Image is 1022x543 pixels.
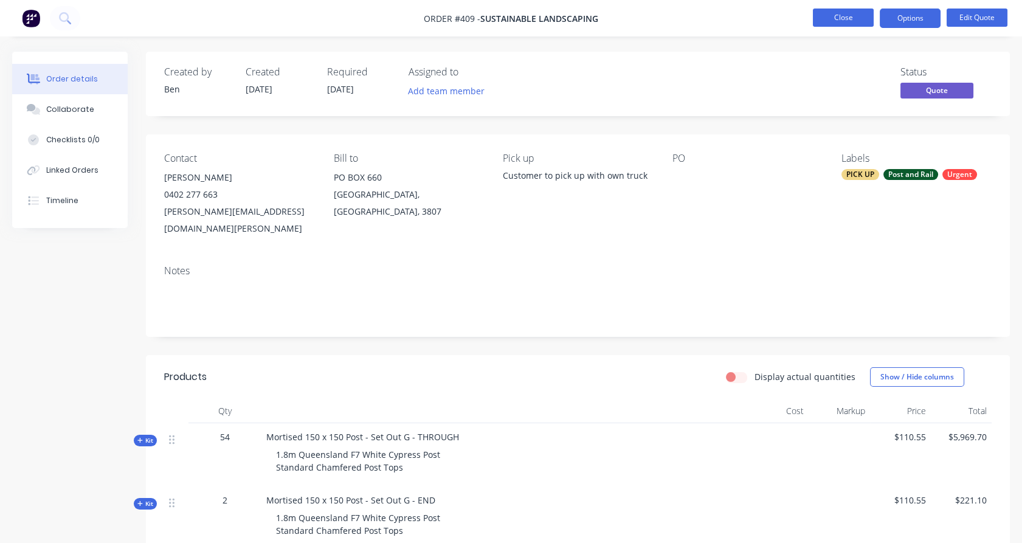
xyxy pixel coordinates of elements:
[46,74,98,85] div: Order details
[327,66,394,78] div: Required
[266,494,435,506] span: Mortised 150 x 150 Post - Set Out G - END
[334,186,484,220] div: [GEOGRAPHIC_DATA], [GEOGRAPHIC_DATA], 3807
[334,169,484,186] div: PO BOX 660
[164,203,314,237] div: [PERSON_NAME][EMAIL_ADDRESS][DOMAIN_NAME][PERSON_NAME]
[134,498,157,510] div: Kit
[164,83,231,95] div: Ben
[875,494,926,507] span: $110.55
[883,169,938,180] div: Post and Rail
[754,370,855,383] label: Display actual quantities
[164,370,207,384] div: Products
[480,13,598,24] span: Sustainable Landscaping
[46,195,78,206] div: Timeline
[188,399,261,423] div: Qty
[22,9,40,27] img: Factory
[137,499,153,508] span: Kit
[748,399,809,423] div: Cost
[809,399,869,423] div: Markup
[246,83,272,95] span: [DATE]
[931,399,992,423] div: Total
[334,153,484,164] div: Bill to
[813,9,874,27] button: Close
[870,399,931,423] div: Price
[334,169,484,220] div: PO BOX 660[GEOGRAPHIC_DATA], [GEOGRAPHIC_DATA], 3807
[503,169,653,182] div: Customer to pick up with own truck
[942,169,977,180] div: Urgent
[220,431,230,443] span: 54
[424,13,480,24] span: Order #409 -
[12,125,128,155] button: Checklists 0/0
[503,153,653,164] div: Pick up
[409,66,530,78] div: Assigned to
[409,83,491,99] button: Add team member
[276,449,440,473] span: 1.8m Queensland F7 White Cypress Post Standard Chamfered Post Tops
[276,512,440,536] span: 1.8m Queensland F7 White Cypress Post Standard Chamfered Post Tops
[12,94,128,125] button: Collaborate
[880,9,941,28] button: Options
[900,83,973,98] span: Quote
[936,431,987,443] span: $5,969.70
[875,431,926,443] span: $110.55
[164,265,992,277] div: Notes
[841,153,992,164] div: Labels
[947,9,1007,27] button: Edit Quote
[12,185,128,216] button: Timeline
[137,436,153,445] span: Kit
[12,155,128,185] button: Linked Orders
[402,83,491,99] button: Add team member
[936,494,987,507] span: $221.10
[46,165,98,176] div: Linked Orders
[672,153,823,164] div: PO
[164,66,231,78] div: Created by
[327,83,354,95] span: [DATE]
[266,431,459,443] span: Mortised 150 x 150 Post - Set Out G - THROUGH
[46,134,100,145] div: Checklists 0/0
[900,66,992,78] div: Status
[900,83,973,101] button: Quote
[164,153,314,164] div: Contact
[164,169,314,186] div: [PERSON_NAME]
[46,104,94,115] div: Collaborate
[164,169,314,237] div: [PERSON_NAME]0402 277 663[PERSON_NAME][EMAIL_ADDRESS][DOMAIN_NAME][PERSON_NAME]
[223,494,227,507] span: 2
[870,367,964,387] button: Show / Hide columns
[246,66,312,78] div: Created
[841,169,879,180] div: PICK UP
[12,64,128,94] button: Order details
[164,186,314,203] div: 0402 277 663
[134,435,157,446] div: Kit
